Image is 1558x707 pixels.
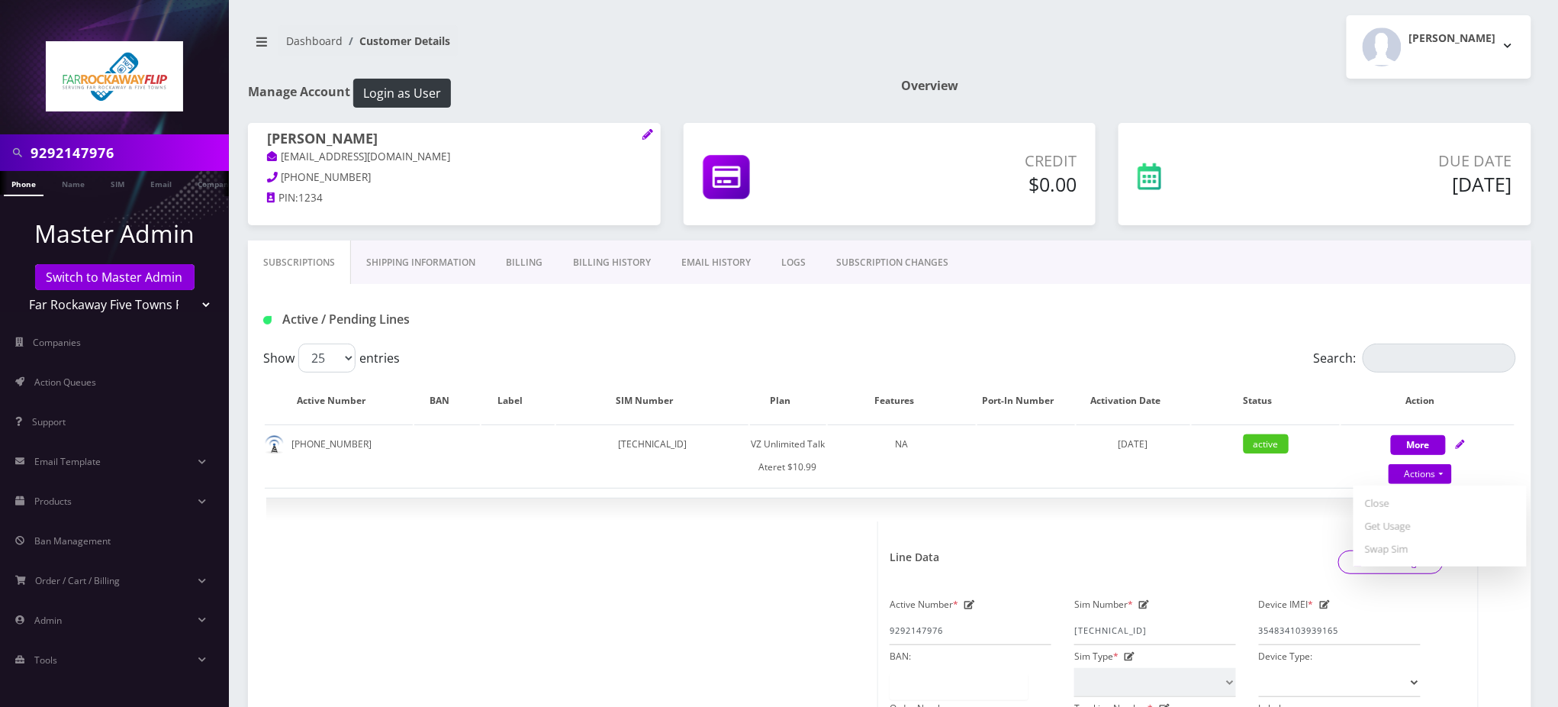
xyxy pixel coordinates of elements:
span: [PHONE_NUMBER] [282,170,372,184]
label: Sim Type [1074,645,1119,668]
nav: breadcrumb [248,25,878,69]
a: Switch to Master Admin [35,264,195,290]
button: More [1391,435,1446,455]
button: Save Changes [1338,551,1444,574]
a: SIM [103,171,132,195]
select: Showentries [298,344,356,373]
span: active [1244,434,1289,454]
label: Device IMEI [1259,593,1314,616]
a: Phone [4,171,43,196]
h2: [PERSON_NAME] [1409,32,1496,45]
label: Device Type: [1259,645,1313,668]
h5: $0.00 [868,173,1077,195]
h1: Overview [901,79,1531,93]
span: Ban Management [34,534,111,547]
th: Status: activate to sort column ascending [1192,379,1340,423]
span: Order / Cart / Billing [36,574,121,587]
p: Credit [868,150,1077,173]
label: Show entries [263,344,400,373]
img: Far Rockaway Five Towns Flip [46,41,183,111]
img: default.png [265,435,284,454]
a: Email [143,171,179,195]
h1: Active / Pending Lines [263,312,665,327]
td: [PHONE_NUMBER] [265,425,413,486]
button: [PERSON_NAME] [1347,15,1531,79]
button: Login as User [353,79,451,108]
a: Billing [491,241,558,285]
a: Swap Sim [1354,538,1527,560]
input: Search: [1363,344,1516,373]
a: EMAIL HISTORY [666,241,766,285]
span: Admin [34,614,62,627]
th: Action: activate to sort column ascending [1341,379,1515,423]
label: Search: [1314,344,1516,373]
li: Customer Details [343,33,450,49]
a: Login as User [350,83,451,100]
p: Due Date [1270,150,1512,173]
h1: Line Data [890,551,939,564]
span: Action Queues [34,376,96,389]
a: Dashboard [286,34,343,48]
th: SIM Number: activate to sort column ascending [556,379,748,423]
span: Tools [34,654,57,667]
a: Close [1354,492,1527,515]
span: Support [32,415,66,428]
a: Company [190,171,241,195]
div: Actions [1354,486,1527,567]
th: Label: activate to sort column ascending [481,379,555,423]
label: Sim Number [1074,593,1133,616]
span: [DATE] [1119,437,1148,450]
a: Name [54,171,92,195]
th: Plan: activate to sort column ascending [750,379,826,423]
h1: Manage Account [248,79,878,108]
label: Active Number [890,593,958,616]
a: Save Changes [1338,550,1444,574]
input: Sim Number [1074,616,1236,645]
th: Features: activate to sort column ascending [828,379,976,423]
a: Get Usage [1354,515,1527,538]
th: BAN: activate to sort column ascending [414,379,480,423]
input: Search in Company [31,138,225,167]
td: [TECHNICAL_ID] [556,425,748,486]
span: Companies [34,336,82,349]
th: Activation Date: activate to sort column ascending [1077,379,1190,423]
a: PIN: [267,191,298,206]
td: NA [828,425,976,486]
h5: [DATE] [1270,173,1512,195]
a: Shipping Information [351,241,491,285]
a: [EMAIL_ADDRESS][DOMAIN_NAME] [267,150,451,165]
span: 1234 [298,191,323,205]
a: LOGS [766,241,821,285]
img: Active / Pending Lines [263,316,272,324]
input: IMEI [1259,616,1421,645]
span: Email Template [34,455,101,468]
a: Subscriptions [248,241,351,285]
th: Active Number: activate to sort column ascending [265,379,413,423]
label: BAN: [890,645,911,668]
a: Actions [1389,464,1452,484]
span: Products [34,495,72,508]
td: VZ Unlimited Talk Ateret $10.99 [750,425,826,486]
th: Port-In Number: activate to sort column ascending [977,379,1074,423]
a: SUBSCRIPTION CHANGES [821,241,964,285]
h1: [PERSON_NAME] [267,131,642,149]
a: Billing History [558,241,666,285]
input: Active Number [890,616,1051,645]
